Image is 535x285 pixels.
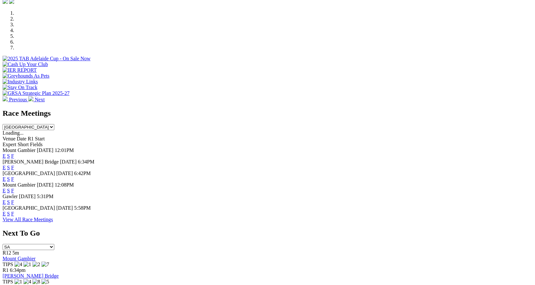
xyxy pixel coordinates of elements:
span: Expert [3,142,16,147]
span: 5:58PM [74,205,91,211]
a: S [7,176,10,182]
img: 2025 TAB Adelaide Cup - On Sale Now [3,56,91,62]
span: [DATE] [19,194,36,199]
img: 5 [41,279,49,285]
a: S [7,188,10,193]
img: chevron-left-pager-white.svg [3,96,8,101]
span: Date [17,136,26,141]
span: [GEOGRAPHIC_DATA] [3,171,55,176]
a: E [3,153,6,159]
a: F [11,176,14,182]
a: Next [28,97,45,102]
img: Stay On Track [3,85,37,90]
span: [DATE] [37,182,54,188]
a: E [3,199,6,205]
a: E [3,176,6,182]
img: IER REPORT [3,67,37,73]
img: 8 [32,279,40,285]
img: 1 [23,262,31,267]
span: Venue [3,136,15,141]
a: F [11,188,14,193]
span: Next [35,97,45,102]
span: Mount Gambier [3,147,36,153]
span: 5:31PM [37,194,54,199]
img: chevron-right-pager-white.svg [28,96,33,101]
h2: Next To Go [3,229,532,238]
a: F [11,199,14,205]
span: 12:08PM [55,182,74,188]
img: Greyhounds As Pets [3,73,49,79]
a: E [3,211,6,216]
a: S [7,199,10,205]
span: Short [18,142,29,147]
span: [GEOGRAPHIC_DATA] [3,205,55,211]
a: E [3,165,6,170]
span: 5m [13,250,19,256]
span: Mount Gambier [3,182,36,188]
span: Previous [9,97,27,102]
a: E [3,188,6,193]
a: Mount Gambier [3,256,36,261]
span: Gawler [3,194,18,199]
a: F [11,211,14,216]
span: R12 [3,250,11,256]
a: Previous [3,97,28,102]
img: 1 [14,279,22,285]
span: Fields [30,142,42,147]
span: TIPS [3,262,13,267]
span: [DATE] [60,159,77,164]
img: GRSA Strategic Plan 2025-27 [3,90,69,96]
img: 4 [14,262,22,267]
img: Industry Links [3,79,38,85]
a: F [11,165,14,170]
span: [PERSON_NAME] Bridge [3,159,59,164]
span: [DATE] [56,171,73,176]
img: 4 [23,279,31,285]
a: S [7,211,10,216]
span: [DATE] [37,147,54,153]
img: 2 [32,262,40,267]
span: 6:42PM [74,171,91,176]
span: R1 Start [28,136,45,141]
a: S [7,165,10,170]
span: Loading... [3,130,23,136]
img: Cash Up Your Club [3,62,48,67]
a: S [7,153,10,159]
span: TIPS [3,279,13,284]
a: [PERSON_NAME] Bridge [3,273,59,279]
a: F [11,153,14,159]
a: View All Race Meetings [3,217,53,222]
span: 6:34pm [10,267,26,273]
span: 6:34PM [78,159,94,164]
span: R1 [3,267,9,273]
img: 7 [41,262,49,267]
h2: Race Meetings [3,109,532,118]
span: 12:01PM [55,147,74,153]
span: [DATE] [56,205,73,211]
